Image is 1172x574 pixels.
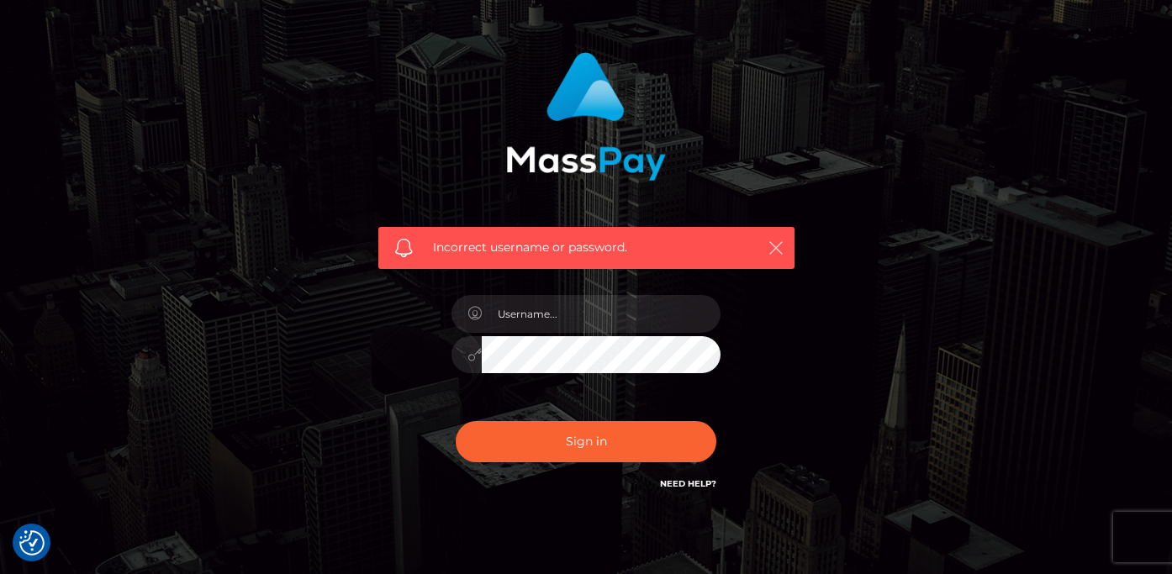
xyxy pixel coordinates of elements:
[456,421,716,462] button: Sign in
[506,52,666,181] img: MassPay Login
[433,239,740,256] span: Incorrect username or password.
[19,530,45,556] img: Revisit consent button
[19,530,45,556] button: Consent Preferences
[482,295,721,333] input: Username...
[660,478,716,489] a: Need Help?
